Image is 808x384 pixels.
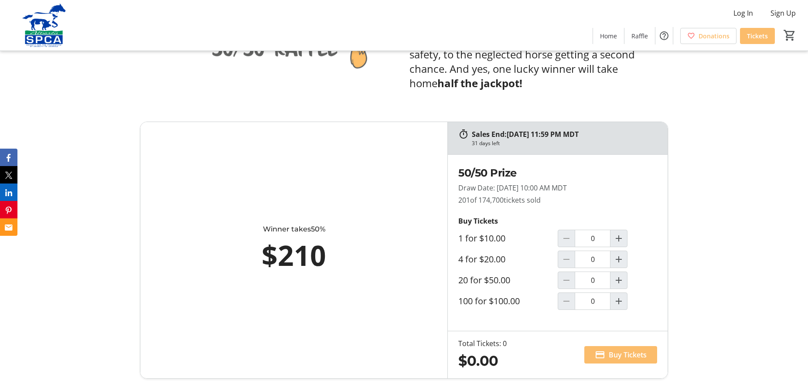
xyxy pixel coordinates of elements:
span: [DATE] 11:59 PM MDT [507,129,579,139]
button: Cart [782,27,798,43]
span: 50% [311,225,325,233]
button: Sign Up [764,6,803,20]
h2: 50/50 Prize [458,165,657,181]
span: Raffle [631,31,648,41]
strong: Buy Tickets [458,216,498,226]
div: $210 [179,234,409,276]
div: Total Tickets: 0 [458,338,507,349]
span: of 174,700 [470,195,504,205]
div: Winner takes [179,224,409,234]
label: 20 for $50.00 [458,275,510,285]
span: Home [600,31,617,41]
div: 31 days left [472,139,500,147]
a: Tickets [740,28,775,44]
button: Increment by one [610,272,627,289]
span: Log In [733,8,753,18]
strong: half the jackpot! [437,76,522,90]
label: 100 for $100.00 [458,296,520,306]
button: Increment by one [610,293,627,309]
button: Increment by one [610,230,627,247]
span: Tickets [747,31,768,41]
img: Alberta SPCA's Logo [5,3,83,47]
p: Draw Date: [DATE] 10:00 AM MDT [458,183,657,193]
button: Log In [726,6,760,20]
span: Donations [699,31,730,41]
label: 1 for $10.00 [458,233,505,244]
p: 201 tickets sold [458,195,657,205]
button: Buy Tickets [584,346,657,364]
span: Buy Tickets [609,350,647,360]
a: Raffle [624,28,655,44]
span: — from the injured, abandoned dog brought to safety, to the neglected horse getting a second chan... [409,33,656,90]
span: Sales End: [472,129,507,139]
a: Home [593,28,624,44]
a: Donations [680,28,736,44]
button: Help [655,27,673,44]
label: 4 for $20.00 [458,254,505,265]
span: Sign Up [770,8,796,18]
div: $0.00 [458,350,507,371]
button: Increment by one [610,251,627,268]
